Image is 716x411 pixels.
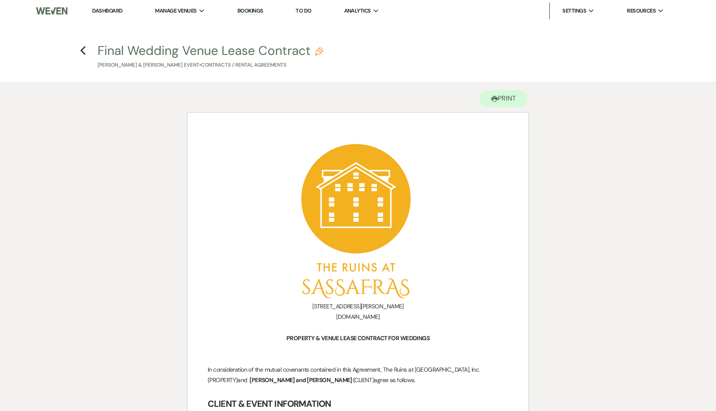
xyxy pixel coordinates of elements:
[479,90,528,107] button: Print
[92,7,122,14] a: Dashboard
[208,366,481,384] span: In consideration of the mutual covenants contained in this Agreement, The Ruins at [GEOGRAPHIC_DA...
[249,375,353,385] span: [PERSON_NAME] and [PERSON_NAME]
[374,376,415,384] span: agree as follows.
[98,44,323,69] button: Final Wedding Venue Lease Contract[PERSON_NAME] & [PERSON_NAME] Event•Contracts / Rental Agreements
[208,398,331,410] strong: CLIENT & EVENT INFORMATION
[336,313,380,321] span: [DOMAIN_NAME]
[627,7,656,15] span: Resources
[286,334,430,342] strong: PROPERTY & VENUE LEASE CONTRACT FOR WEDDINGS
[287,134,429,301] img: Screenshot 2023-01-18 at 12.52.29 PM.png
[296,7,311,14] a: To Do
[562,7,586,15] span: Settings
[155,7,196,15] span: Manage Venues
[36,2,68,20] img: Weven Logo
[344,7,371,15] span: Analytics
[208,364,508,385] p: and (CLIENT)
[312,302,404,310] span: [STREET_ADDRESS][PERSON_NAME]
[98,61,323,69] p: [PERSON_NAME] & [PERSON_NAME] Event • Contracts / Rental Agreements
[237,7,263,15] a: Bookings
